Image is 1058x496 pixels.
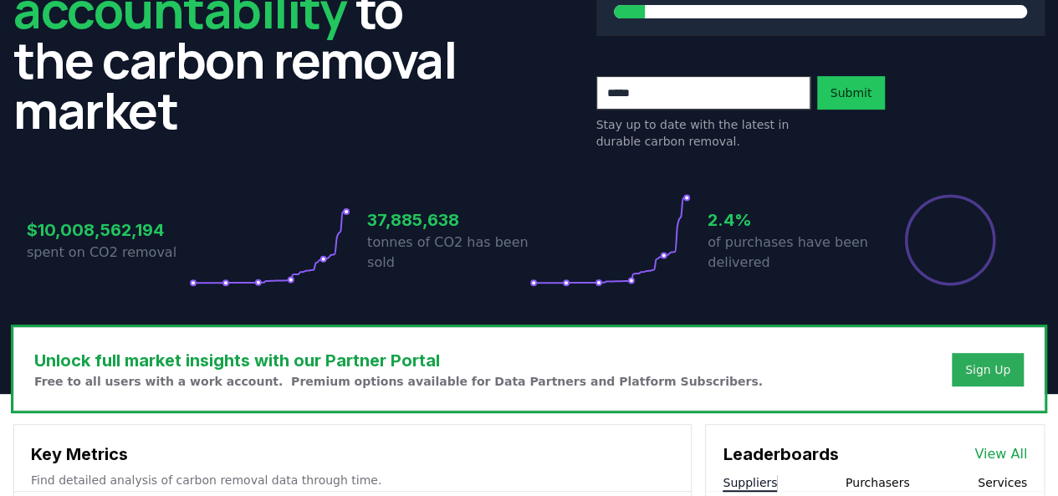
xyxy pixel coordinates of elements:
button: Services [978,474,1027,491]
p: Free to all users with a work account. Premium options available for Data Partners and Platform S... [34,373,763,390]
p: spent on CO2 removal [27,243,189,263]
h3: $10,008,562,194 [27,217,189,243]
h3: Leaderboards [723,442,838,467]
h3: 37,885,638 [367,207,529,233]
p: Stay up to date with the latest in durable carbon removal. [596,116,810,150]
p: of purchases have been delivered [708,233,870,273]
button: Sign Up [952,353,1024,386]
button: Suppliers [723,474,777,491]
h3: 2.4% [708,207,870,233]
button: Purchasers [846,474,910,491]
a: View All [974,444,1027,464]
button: Submit [817,76,886,110]
h3: Unlock full market insights with our Partner Portal [34,348,763,373]
div: Percentage of sales delivered [903,193,997,287]
h3: Key Metrics [31,442,674,467]
p: tonnes of CO2 has been sold [367,233,529,273]
a: Sign Up [965,361,1010,378]
p: Find detailed analysis of carbon removal data through time. [31,472,674,488]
